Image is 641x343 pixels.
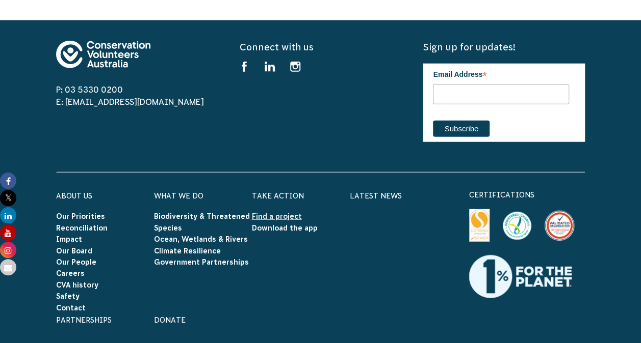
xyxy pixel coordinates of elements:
[252,224,318,232] a: Download the app
[154,235,248,243] a: Ocean, Wetlands & Rivers
[252,212,302,220] a: Find a project
[56,247,92,255] a: Our Board
[154,258,249,266] a: Government Partnerships
[56,258,96,266] a: Our People
[56,212,105,220] a: Our Priorities
[56,292,80,300] a: Safety
[154,192,203,200] a: What We Do
[239,41,401,53] h5: Connect with us
[56,316,112,324] a: Partnerships
[56,269,85,277] a: Careers
[154,247,221,255] a: Climate Resilience
[433,64,569,83] label: Email Address
[56,235,82,243] a: Impact
[252,192,304,200] a: Take Action
[423,41,585,53] h5: Sign up for updates!
[56,41,150,68] img: logo-footer.svg
[433,121,490,137] input: Subscribe
[154,316,186,324] a: Donate
[56,224,108,232] a: Reconciliation
[469,189,585,201] p: certifications
[56,281,98,289] a: CVA history
[56,85,123,94] a: P: 03 5330 0200
[56,192,92,200] a: About Us
[56,97,204,106] a: E: [EMAIL_ADDRESS][DOMAIN_NAME]
[154,212,250,232] a: Biodiversity & Threatened Species
[350,192,402,200] a: Latest News
[56,304,86,312] a: Contact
